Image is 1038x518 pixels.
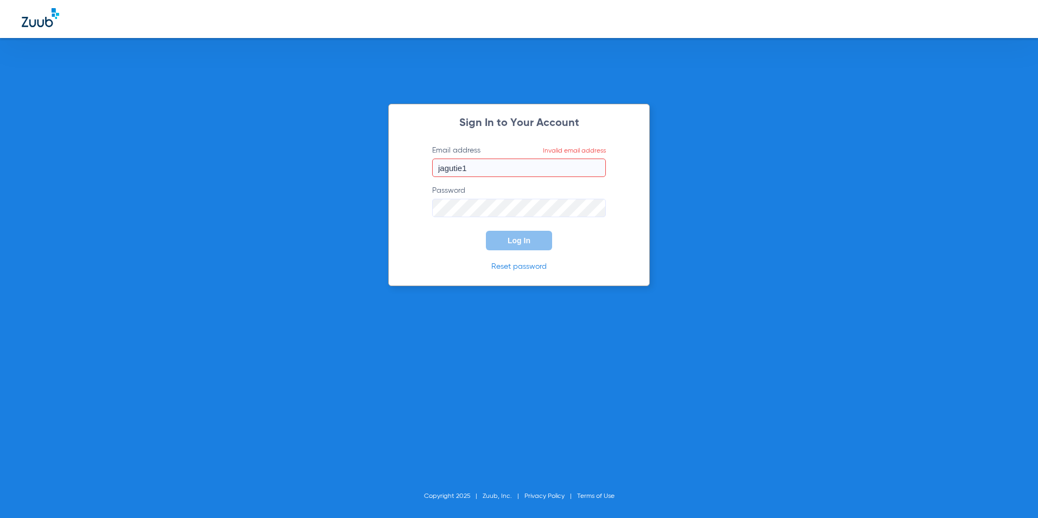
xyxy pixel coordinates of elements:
[432,185,606,217] label: Password
[432,159,606,177] input: Email addressInvalid email address
[491,263,547,270] a: Reset password
[416,118,622,129] h2: Sign In to Your Account
[984,466,1038,518] iframe: Chat Widget
[577,493,615,500] a: Terms of Use
[486,231,552,250] button: Log In
[432,145,606,177] label: Email address
[524,493,565,500] a: Privacy Policy
[22,8,59,27] img: Zuub Logo
[483,491,524,502] li: Zuub, Inc.
[508,236,530,245] span: Log In
[424,491,483,502] li: Copyright 2025
[543,148,606,154] span: Invalid email address
[432,199,606,217] input: Password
